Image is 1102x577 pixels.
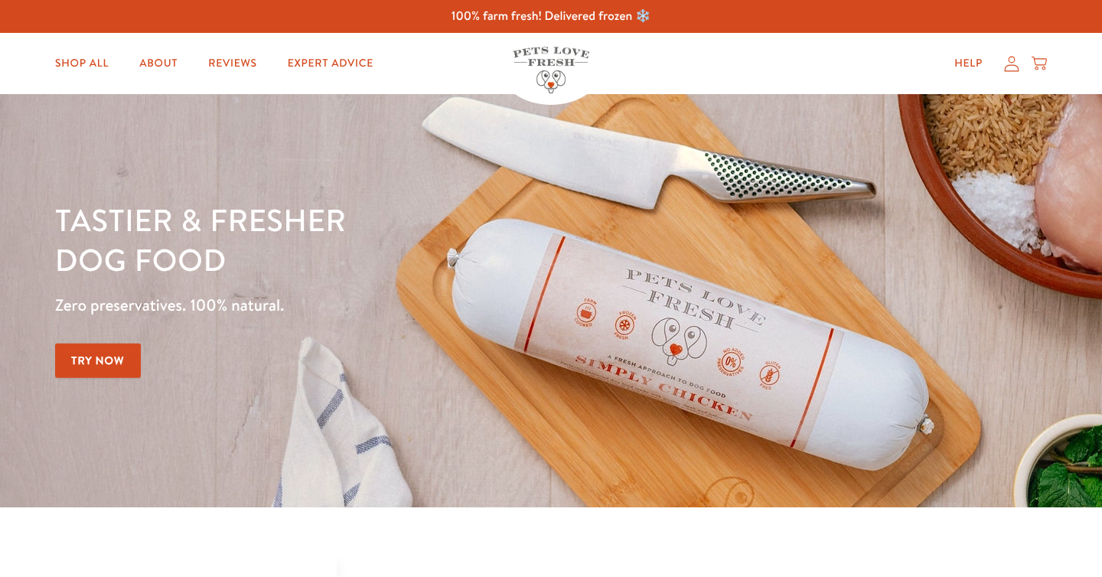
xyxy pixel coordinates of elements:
[275,48,386,79] a: Expert Advice
[127,48,190,79] a: About
[55,344,141,378] a: Try Now
[55,200,716,279] h1: Tastier & fresher dog food
[55,292,716,319] p: Zero preservatives. 100% natural.
[43,48,121,79] a: Shop All
[942,48,995,79] a: Help
[513,47,589,93] img: Pets Love Fresh
[196,48,269,79] a: Reviews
